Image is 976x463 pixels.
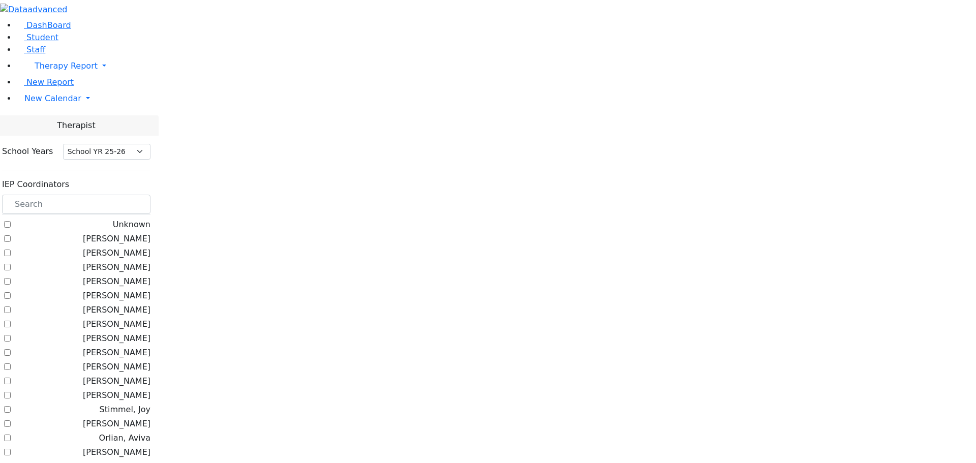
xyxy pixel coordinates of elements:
[100,404,150,416] label: Stimmel, Joy
[83,332,150,345] label: [PERSON_NAME]
[83,233,150,245] label: [PERSON_NAME]
[83,418,150,430] label: [PERSON_NAME]
[2,178,69,191] label: IEP Coordinators
[26,20,71,30] span: DashBoard
[83,446,150,458] label: [PERSON_NAME]
[83,389,150,402] label: [PERSON_NAME]
[16,88,976,109] a: New Calendar
[83,290,150,302] label: [PERSON_NAME]
[113,219,150,231] label: Unknown
[83,304,150,316] label: [PERSON_NAME]
[35,61,98,71] span: Therapy Report
[26,45,45,54] span: Staff
[57,119,95,132] span: Therapist
[2,145,53,158] label: School Years
[24,94,81,103] span: New Calendar
[16,56,976,76] a: Therapy Report
[26,77,74,87] span: New Report
[16,77,74,87] a: New Report
[16,45,45,54] a: Staff
[99,432,150,444] label: Orlian, Aviva
[16,33,58,42] a: Student
[83,261,150,273] label: [PERSON_NAME]
[83,247,150,259] label: [PERSON_NAME]
[83,318,150,330] label: [PERSON_NAME]
[83,361,150,373] label: [PERSON_NAME]
[16,20,71,30] a: DashBoard
[26,33,58,42] span: Student
[83,375,150,387] label: [PERSON_NAME]
[2,195,150,214] input: Search
[83,275,150,288] label: [PERSON_NAME]
[83,347,150,359] label: [PERSON_NAME]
